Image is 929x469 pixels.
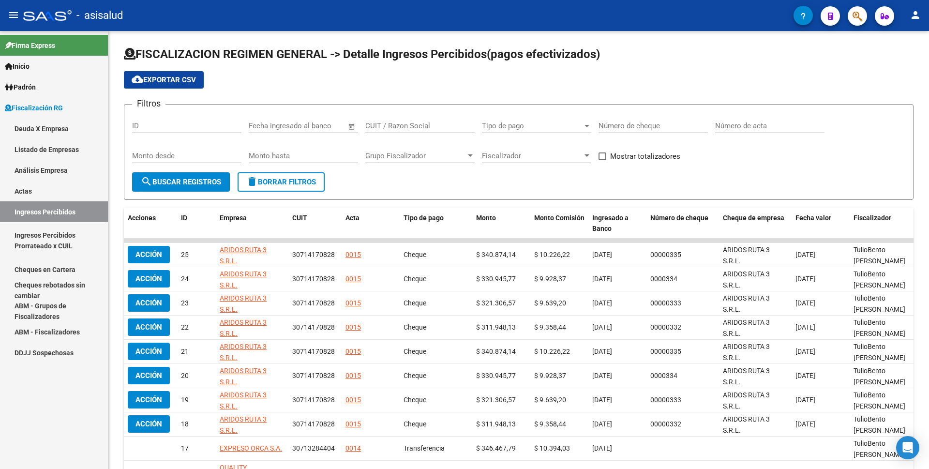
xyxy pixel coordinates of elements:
[220,294,267,313] span: ARIDOS RUTA 3 S.R.L.
[220,367,267,386] span: ARIDOS RUTA 3 S.R.L.
[292,275,335,283] span: 30714170828
[476,323,516,331] span: $ 311.948,13
[181,396,189,404] span: 19
[132,97,165,110] h3: Filtros
[723,391,770,410] span: ARIDOS RUTA 3 S.R.L.
[650,420,681,428] span: 00000332
[5,82,36,92] span: Padrón
[292,396,335,404] span: 30714170828
[795,251,815,258] span: [DATE]
[650,214,708,222] span: Número de cheque
[345,322,361,333] div: 0015
[292,251,335,258] span: 30714170828
[588,208,646,240] datatable-header-cell: Ingresado a Banco
[854,343,905,362] span: TulioBento Da Silva
[128,294,170,312] button: Acción
[795,420,815,428] span: [DATE]
[76,5,123,26] span: - asisalud
[534,420,566,428] span: $ 9.358,44
[534,396,566,404] span: $ 9.639,20
[482,151,583,160] span: Fiscalizador
[292,444,335,452] span: 30713284404
[404,323,426,331] span: Cheque
[404,348,426,355] span: Cheque
[345,273,361,285] div: 0015
[404,299,426,307] span: Cheque
[534,214,584,222] span: Monto Comisión
[128,343,170,360] button: Acción
[128,415,170,433] button: Acción
[5,40,55,51] span: Firma Express
[592,348,612,355] span: [DATE]
[795,214,831,222] span: Fecha valor
[592,396,612,404] span: [DATE]
[288,208,342,240] datatable-header-cell: CUIT
[795,348,815,355] span: [DATE]
[220,246,267,265] span: ARIDOS RUTA 3 S.R.L.
[220,318,267,337] span: ARIDOS RUTA 3 S.R.L.
[135,299,162,307] span: Acción
[128,246,170,263] button: Acción
[292,348,335,355] span: 30714170828
[292,420,335,428] span: 30714170828
[181,323,189,331] span: 22
[723,343,770,362] span: ARIDOS RUTA 3 S.R.L.
[534,299,566,307] span: $ 9.639,20
[238,172,325,192] button: Borrar Filtros
[181,214,187,222] span: ID
[128,214,156,222] span: Acciones
[220,391,267,410] span: ARIDOS RUTA 3 S.R.L.
[476,396,516,404] span: $ 321.306,57
[8,9,19,21] mat-icon: menu
[482,121,583,130] span: Tipo de pago
[400,208,472,240] datatable-header-cell: Tipo de pago
[365,151,466,160] span: Grupo Fiscalizador
[246,176,258,187] mat-icon: delete
[534,323,566,331] span: $ 9.358,44
[854,415,905,434] span: TulioBento Da Silva
[345,249,361,260] div: 0015
[220,415,267,434] span: ARIDOS RUTA 3 S.R.L.
[534,275,566,283] span: $ 9.928,37
[534,372,566,379] span: $ 9.928,37
[404,444,445,452] span: Transferencia
[795,275,815,283] span: [DATE]
[534,348,570,355] span: $ 10.226,22
[220,343,267,362] span: ARIDOS RUTA 3 S.R.L.
[404,420,426,428] span: Cheque
[181,348,189,355] span: 21
[592,275,612,283] span: [DATE]
[181,444,189,452] span: 17
[650,396,681,404] span: 00000333
[476,275,516,283] span: $ 330.945,77
[220,444,282,452] span: EXPRESO ORCA S.A.
[650,348,681,355] span: 00000335
[476,214,496,222] span: Monto
[5,61,30,72] span: Inicio
[292,323,335,331] span: 30714170828
[141,176,152,187] mat-icon: search
[592,372,612,379] span: [DATE]
[124,71,204,89] button: Exportar CSV
[534,251,570,258] span: $ 10.226,22
[345,298,361,309] div: 0015
[135,395,162,404] span: Acción
[476,420,516,428] span: $ 311.948,13
[650,372,677,379] span: 0000334
[345,214,360,222] span: Acta
[345,346,361,357] div: 0015
[345,419,361,430] div: 0015
[135,323,162,332] span: Acción
[404,214,444,222] span: Tipo de pago
[850,208,922,240] datatable-header-cell: Fiscalizador
[854,391,905,410] span: TulioBento Da Silva
[534,444,570,452] span: $ 10.394,03
[404,275,426,283] span: Cheque
[132,172,230,192] button: Buscar Registros
[476,372,516,379] span: $ 330.945,77
[345,443,361,454] div: 0014
[128,270,170,287] button: Acción
[181,299,189,307] span: 23
[592,214,629,233] span: Ingresado a Banco
[592,251,612,258] span: [DATE]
